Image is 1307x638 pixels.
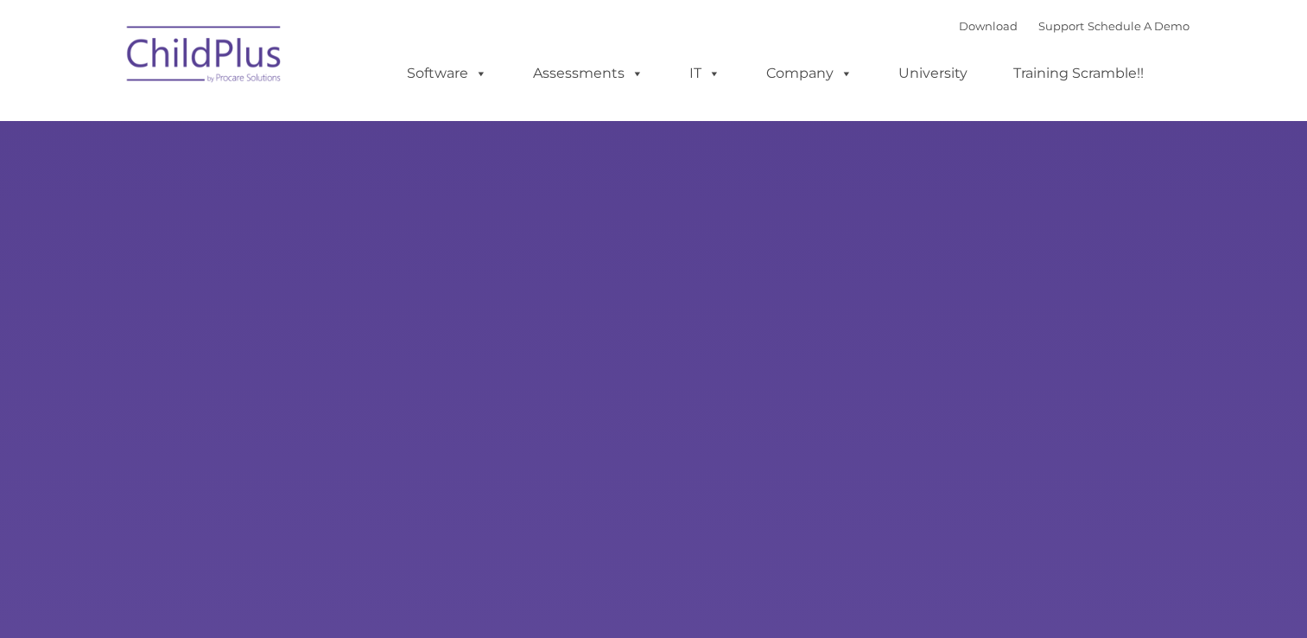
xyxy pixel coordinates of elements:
a: Support [1038,19,1084,33]
a: University [881,56,985,91]
a: Training Scramble!! [996,56,1161,91]
a: Download [959,19,1018,33]
font: | [959,19,1190,33]
a: Company [749,56,870,91]
img: ChildPlus by Procare Solutions [118,14,291,100]
a: Schedule A Demo [1088,19,1190,33]
a: Software [390,56,504,91]
a: Assessments [516,56,661,91]
a: IT [672,56,738,91]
